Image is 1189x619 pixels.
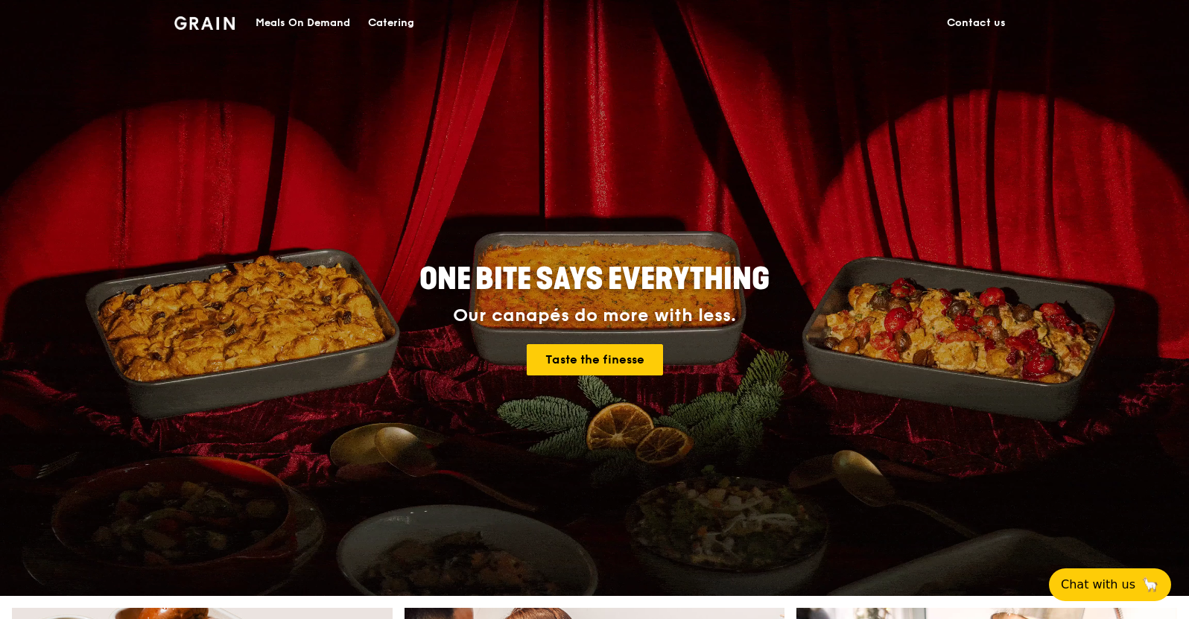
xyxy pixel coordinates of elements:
[256,1,350,45] div: Meals On Demand
[326,305,863,326] div: Our canapés do more with less.
[1141,576,1159,594] span: 🦙
[1049,568,1171,601] button: Chat with us🦙
[368,1,414,45] div: Catering
[938,1,1015,45] a: Contact us
[419,261,770,297] span: ONE BITE SAYS EVERYTHING
[174,16,235,30] img: Grain
[1061,576,1135,594] span: Chat with us
[359,1,423,45] a: Catering
[527,344,663,375] a: Taste the finesse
